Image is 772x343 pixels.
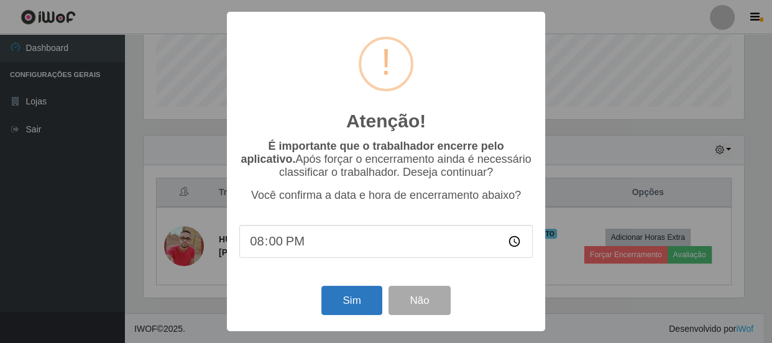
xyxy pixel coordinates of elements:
[239,189,533,202] p: Você confirma a data e hora de encerramento abaixo?
[388,286,450,315] button: Não
[239,140,533,179] p: Após forçar o encerramento ainda é necessário classificar o trabalhador. Deseja continuar?
[346,110,426,132] h2: Atenção!
[321,286,382,315] button: Sim
[241,140,503,165] b: É importante que o trabalhador encerre pelo aplicativo.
